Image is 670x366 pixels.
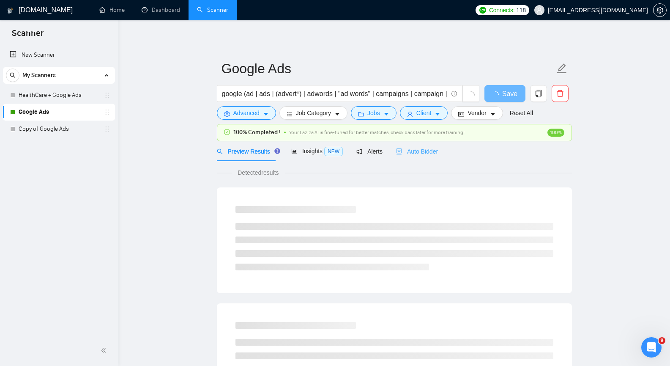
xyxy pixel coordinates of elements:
[351,106,397,120] button: folderJobscaret-down
[356,149,362,154] span: notification
[101,346,109,355] span: double-left
[356,148,383,155] span: Alerts
[530,85,547,102] button: copy
[142,6,180,14] a: dashboardDashboard
[458,111,464,117] span: idcard
[435,111,440,117] span: caret-down
[224,111,230,117] span: setting
[22,67,56,84] span: My Scanners
[536,7,542,13] span: user
[217,106,276,120] button: settingAdvancedcaret-down
[217,149,223,154] span: search
[654,7,666,14] span: setting
[502,88,517,99] span: Save
[358,111,364,117] span: folder
[104,92,111,99] span: holder
[468,108,486,118] span: Vendor
[6,72,19,78] span: search
[104,126,111,132] span: holder
[6,69,19,82] button: search
[217,148,278,155] span: Preview Results
[19,87,99,104] a: HealthCare + Google Ads
[222,88,448,99] input: Search Freelance Jobs...
[400,106,448,120] button: userClientcaret-down
[479,7,486,14] img: upwork-logo.png
[552,90,568,97] span: delete
[232,168,284,177] span: Detected results
[99,6,125,14] a: homeHome
[19,104,99,121] a: Google Ads
[367,108,380,118] span: Jobs
[552,85,569,102] button: delete
[492,91,502,98] span: loading
[653,3,667,17] button: setting
[556,63,567,74] span: edit
[222,58,555,79] input: Scanner name...
[653,7,667,14] a: setting
[396,149,402,154] span: robot
[19,121,99,138] a: Copy of Google Ads
[324,147,343,156] span: NEW
[3,47,115,63] li: New Scanner
[296,108,331,118] span: Job Category
[5,27,50,45] span: Scanner
[224,129,230,135] span: check-circle
[334,111,340,117] span: caret-down
[233,128,281,137] span: 100% Completed !
[467,91,475,99] span: loading
[273,147,281,155] div: Tooltip anchor
[104,109,111,116] span: holder
[451,91,457,96] span: info-circle
[289,129,465,135] span: Your Laziza AI is fine-tuned for better matches, check back later for more training!
[291,148,343,154] span: Insights
[516,6,525,15] span: 118
[233,108,260,118] span: Advanced
[291,148,297,154] span: area-chart
[197,6,228,14] a: searchScanner
[416,108,432,118] span: Client
[279,106,347,120] button: barsJob Categorycaret-down
[641,337,662,358] iframe: Intercom live chat
[383,111,389,117] span: caret-down
[263,111,269,117] span: caret-down
[287,111,293,117] span: bars
[484,85,525,102] button: Save
[10,47,108,63] a: New Scanner
[451,106,503,120] button: idcardVendorcaret-down
[531,90,547,97] span: copy
[489,6,514,15] span: Connects:
[510,108,533,118] a: Reset All
[396,148,438,155] span: Auto Bidder
[490,111,496,117] span: caret-down
[659,337,665,344] span: 9
[3,67,115,138] li: My Scanners
[547,129,564,137] span: 100%
[407,111,413,117] span: user
[7,4,13,17] img: logo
